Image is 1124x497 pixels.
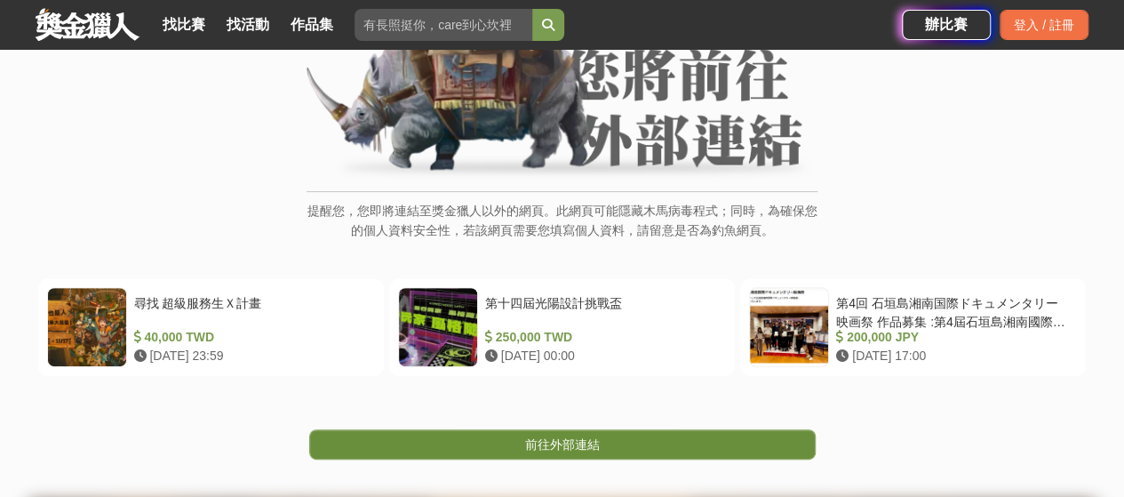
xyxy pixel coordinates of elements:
[836,294,1070,328] div: 第4回 石垣島湘南国際ドキュメンタリー映画祭 作品募集 :第4屆石垣島湘南國際紀錄片電影節作品徵集
[902,10,991,40] a: 辦比賽
[836,347,1070,365] div: [DATE] 17:00
[307,201,817,259] p: 提醒您，您即將連結至獎金獵人以外的網頁。此網頁可能隱藏木馬病毒程式；同時，為確保您的個人資料安全性，若該網頁需要您填寫個人資料，請留意是否為釣魚網頁。
[134,347,368,365] div: [DATE] 23:59
[485,347,719,365] div: [DATE] 00:00
[485,328,719,347] div: 250,000 TWD
[134,294,368,328] div: 尋找 超級服務生Ｘ計畫
[283,12,340,37] a: 作品集
[525,437,600,452] span: 前往外部連結
[1000,10,1088,40] div: 登入 / 註冊
[836,328,1070,347] div: 200,000 JPY
[134,328,368,347] div: 40,000 TWD
[740,278,1086,376] a: 第4回 石垣島湘南国際ドキュメンタリー映画祭 作品募集 :第4屆石垣島湘南國際紀錄片電影節作品徵集 200,000 JPY [DATE] 17:00
[485,294,719,328] div: 第十四屆光陽設計挑戰盃
[309,429,816,460] a: 前往外部連結
[389,278,735,376] a: 第十四屆光陽設計挑戰盃 250,000 TWD [DATE] 00:00
[155,12,212,37] a: 找比賽
[38,278,384,376] a: 尋找 超級服務生Ｘ計畫 40,000 TWD [DATE] 23:59
[355,9,532,41] input: 有長照挺你，care到心坎裡！青春出手，拍出照顧 影音徵件活動
[219,12,276,37] a: 找活動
